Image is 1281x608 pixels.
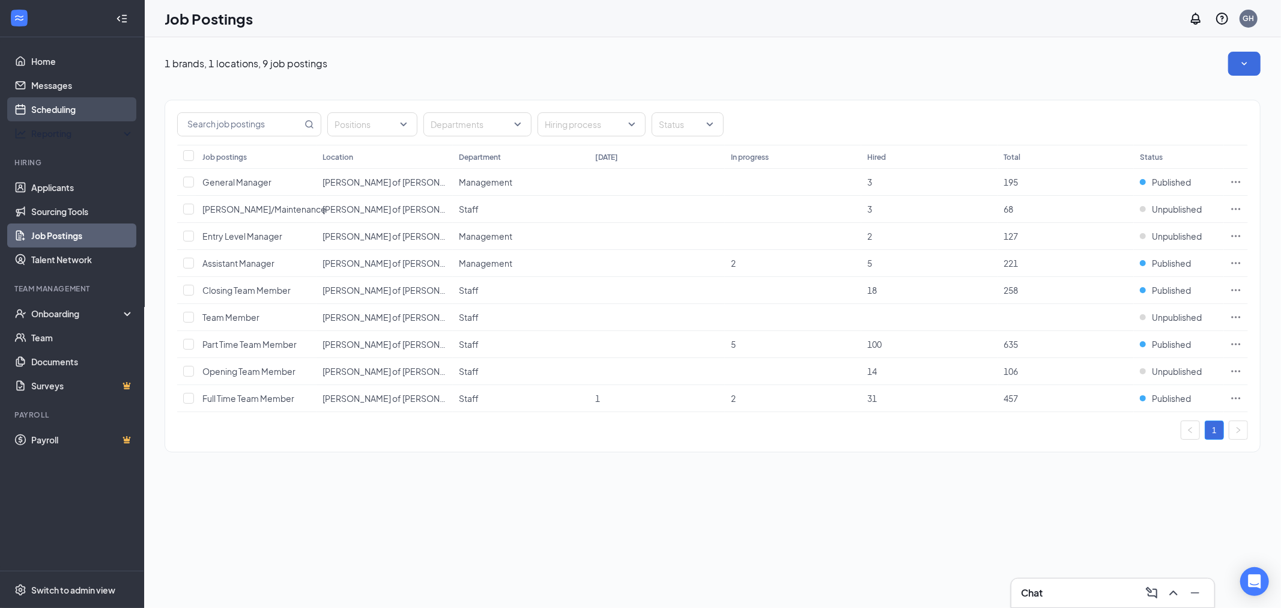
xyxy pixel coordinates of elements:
svg: Ellipses [1230,365,1242,377]
svg: Ellipses [1230,338,1242,350]
th: Hired [861,145,998,169]
a: Talent Network [31,248,134,272]
a: Documents [31,350,134,374]
span: Published [1152,392,1191,404]
a: Messages [31,73,134,97]
svg: Ellipses [1230,311,1242,323]
span: 100 [867,339,882,350]
a: Team [31,326,134,350]
span: Closing Team Member [202,285,291,296]
span: 14 [867,366,877,377]
span: 195 [1004,177,1018,187]
span: Unpublished [1152,230,1202,242]
td: Staff [453,385,589,412]
a: Home [31,49,134,73]
div: Team Management [14,284,132,294]
button: left [1181,421,1200,440]
span: Management [459,177,512,187]
a: Sourcing Tools [31,199,134,223]
span: 18 [867,285,877,296]
span: 3 [867,177,872,187]
td: Staff [453,277,589,304]
div: Onboarding [31,308,124,320]
span: [PERSON_NAME]/Maintenance [202,204,326,214]
div: Job postings [202,152,247,162]
span: Management [459,258,512,269]
span: Unpublished [1152,311,1202,323]
svg: QuestionInfo [1215,11,1229,26]
div: Hiring [14,157,132,168]
button: ComposeMessage [1142,583,1161,603]
a: PayrollCrown [31,428,134,452]
svg: Minimize [1188,586,1202,600]
li: Previous Page [1181,421,1200,440]
span: right [1235,427,1242,434]
span: 31 [867,393,877,404]
button: SmallChevronDown [1228,52,1261,76]
span: 3 [867,204,872,214]
span: Unpublished [1152,203,1202,215]
span: Staff [459,393,479,404]
div: Reporting [31,127,135,139]
span: Staff [459,339,479,350]
div: Payroll [14,410,132,420]
svg: SmallChevronDown [1238,58,1250,70]
span: 2 [867,231,872,242]
svg: MagnifyingGlass [304,120,314,129]
span: Published [1152,338,1191,350]
span: Staff [459,366,479,377]
td: Culver's of Hastings [316,196,453,223]
span: 5 [731,339,736,350]
svg: Ellipses [1230,230,1242,242]
span: Published [1152,284,1191,296]
svg: Ellipses [1230,284,1242,296]
svg: WorkstreamLogo [13,12,25,24]
span: [PERSON_NAME] of [PERSON_NAME] [323,204,471,214]
div: Open Intercom Messenger [1240,567,1269,596]
a: Applicants [31,175,134,199]
input: Search job postings [178,113,302,136]
td: Staff [453,304,589,331]
svg: ChevronUp [1166,586,1181,600]
a: Scheduling [31,97,134,121]
th: Status [1134,145,1224,169]
a: 1 [1205,421,1223,439]
button: right [1229,421,1248,440]
span: Staff [459,204,479,214]
td: Culver's of Hastings [316,169,453,196]
div: GH [1243,13,1255,23]
span: 2 [731,393,736,404]
td: Culver's of Hastings [316,277,453,304]
span: Opening Team Member [202,366,295,377]
div: Switch to admin view [31,584,115,596]
span: [PERSON_NAME] of [PERSON_NAME] [323,231,471,242]
svg: Notifications [1189,11,1203,26]
td: Culver's of Hastings [316,331,453,358]
span: [PERSON_NAME] of [PERSON_NAME] [323,285,471,296]
span: Unpublished [1152,365,1202,377]
svg: Analysis [14,127,26,139]
td: Staff [453,331,589,358]
span: 5 [867,258,872,269]
span: Staff [459,312,479,323]
span: [PERSON_NAME] of [PERSON_NAME] [323,339,471,350]
span: Staff [459,285,479,296]
div: Department [459,152,501,162]
td: Management [453,169,589,196]
span: Full Time Team Member [202,393,294,404]
h1: Job Postings [165,8,253,29]
span: [PERSON_NAME] of [PERSON_NAME] [323,258,471,269]
span: 1 [595,393,600,404]
span: 258 [1004,285,1018,296]
span: General Manager [202,177,271,187]
svg: Collapse [116,13,128,25]
th: In progress [725,145,861,169]
span: Assistant Manager [202,258,274,269]
svg: Ellipses [1230,176,1242,188]
span: 106 [1004,366,1018,377]
span: [PERSON_NAME] of [PERSON_NAME] [323,393,471,404]
a: Job Postings [31,223,134,248]
td: Culver's of Hastings [316,304,453,331]
span: 635 [1004,339,1018,350]
td: Culver's of Hastings [316,358,453,385]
